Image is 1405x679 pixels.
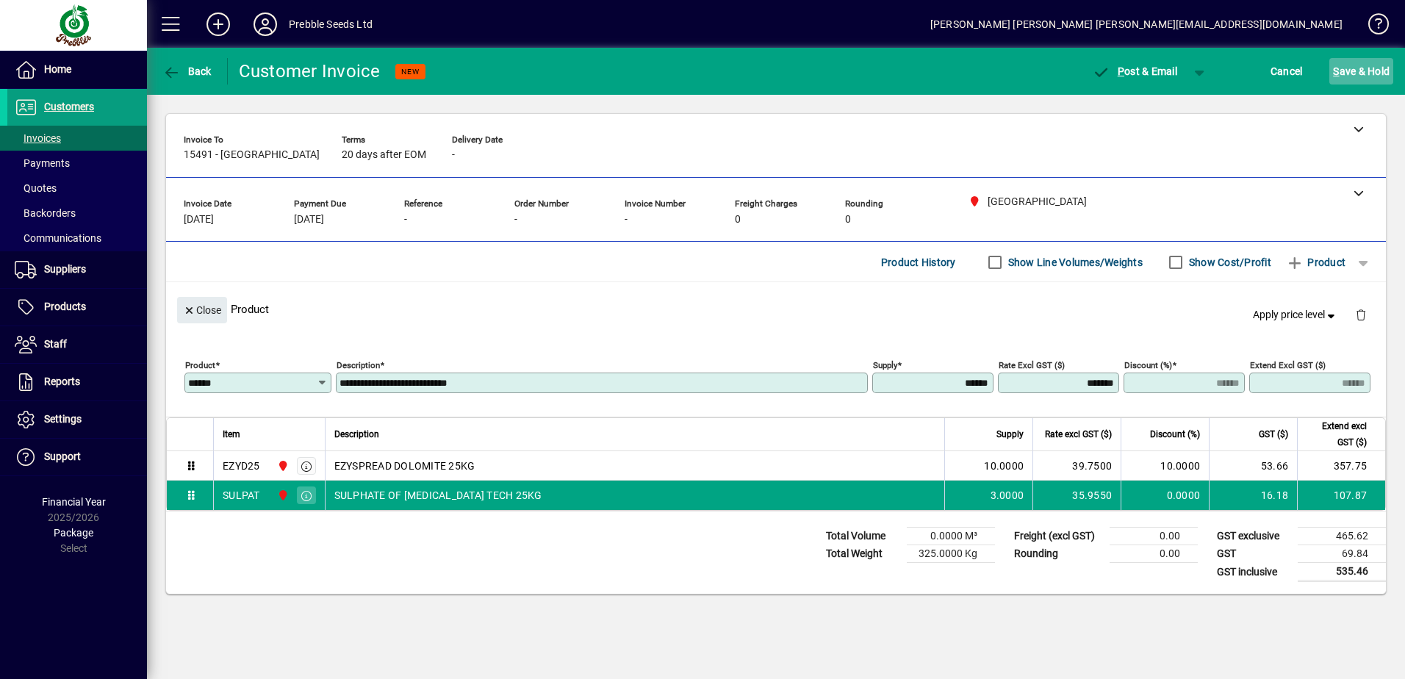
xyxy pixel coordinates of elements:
span: Apply price level [1253,307,1338,323]
a: Invoices [7,126,147,151]
span: [DATE] [294,214,324,226]
td: 0.00 [1110,528,1198,545]
span: 20 days after EOM [342,149,426,161]
span: Extend excl GST ($) [1307,418,1367,450]
a: Quotes [7,176,147,201]
span: - [452,149,455,161]
div: [PERSON_NAME] [PERSON_NAME] [PERSON_NAME][EMAIL_ADDRESS][DOMAIN_NAME] [930,12,1343,36]
span: ave & Hold [1333,60,1390,83]
span: Close [183,298,221,323]
span: Product [1286,251,1345,274]
span: Back [162,65,212,77]
span: Quotes [15,182,57,194]
td: 69.84 [1298,545,1386,563]
span: Home [44,63,71,75]
span: 0 [845,214,851,226]
span: Reports [44,376,80,387]
mat-label: Product [185,360,215,370]
button: Product [1279,249,1353,276]
span: Payments [15,157,70,169]
td: 10.0000 [1121,451,1209,481]
td: GST exclusive [1210,528,1298,545]
button: Product History [875,249,962,276]
div: 39.7500 [1042,459,1112,473]
span: GST ($) [1259,426,1288,442]
span: EZYSPREAD DOLOMITE 25KG [334,459,475,473]
span: Package [54,527,93,539]
span: Cancel [1271,60,1303,83]
app-page-header-button: Close [173,303,231,316]
span: [DATE] [184,214,214,226]
td: GST inclusive [1210,563,1298,581]
span: Supply [996,426,1024,442]
a: Communications [7,226,147,251]
div: Product [166,282,1386,336]
div: Customer Invoice [239,60,381,83]
mat-label: Discount (%) [1124,360,1172,370]
td: 16.18 [1209,481,1297,510]
td: 0.0000 [1121,481,1209,510]
span: Item [223,426,240,442]
td: 465.62 [1298,528,1386,545]
mat-label: Extend excl GST ($) [1250,360,1326,370]
span: 15491 - [GEOGRAPHIC_DATA] [184,149,320,161]
span: S [1333,65,1339,77]
a: Backorders [7,201,147,226]
button: Back [159,58,215,85]
div: EZYD25 [223,459,260,473]
a: Home [7,51,147,88]
td: 0.00 [1110,545,1198,563]
span: NEW [401,67,420,76]
span: Backorders [15,207,76,219]
button: Add [195,11,242,37]
a: Payments [7,151,147,176]
span: - [514,214,517,226]
span: Products [44,301,86,312]
button: Profile [242,11,289,37]
td: Total Weight [819,545,907,563]
span: 0 [735,214,741,226]
span: 10.0000 [984,459,1024,473]
button: Post & Email [1085,58,1185,85]
span: Customers [44,101,94,112]
span: PALMERSTON NORTH [273,487,290,503]
span: Suppliers [44,263,86,275]
label: Show Line Volumes/Weights [1005,255,1143,270]
button: Save & Hold [1329,58,1393,85]
span: Settings [44,413,82,425]
span: Communications [15,232,101,244]
td: 53.66 [1209,451,1297,481]
div: Prebble Seeds Ltd [289,12,373,36]
td: 357.75 [1297,451,1385,481]
a: Products [7,289,147,326]
span: PALMERSTON NORTH [273,458,290,474]
td: Rounding [1007,545,1110,563]
span: Rate excl GST ($) [1045,426,1112,442]
button: Close [177,297,227,323]
span: P [1118,65,1124,77]
span: Product History [881,251,956,274]
td: 535.46 [1298,563,1386,581]
span: Discount (%) [1150,426,1200,442]
span: ost & Email [1092,65,1177,77]
td: 0.0000 M³ [907,528,995,545]
button: Cancel [1267,58,1307,85]
a: Support [7,439,147,475]
label: Show Cost/Profit [1186,255,1271,270]
td: 325.0000 Kg [907,545,995,563]
app-page-header-button: Delete [1343,308,1379,321]
mat-label: Description [337,360,380,370]
button: Apply price level [1247,302,1344,328]
span: - [625,214,628,226]
span: Financial Year [42,496,106,508]
a: Suppliers [7,251,147,288]
app-page-header-button: Back [147,58,228,85]
span: SULPHATE OF [MEDICAL_DATA] TECH 25KG [334,488,542,503]
a: Settings [7,401,147,438]
td: Freight (excl GST) [1007,528,1110,545]
button: Delete [1343,297,1379,332]
a: Reports [7,364,147,400]
mat-label: Rate excl GST ($) [999,360,1065,370]
a: Knowledge Base [1357,3,1387,51]
span: Support [44,450,81,462]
